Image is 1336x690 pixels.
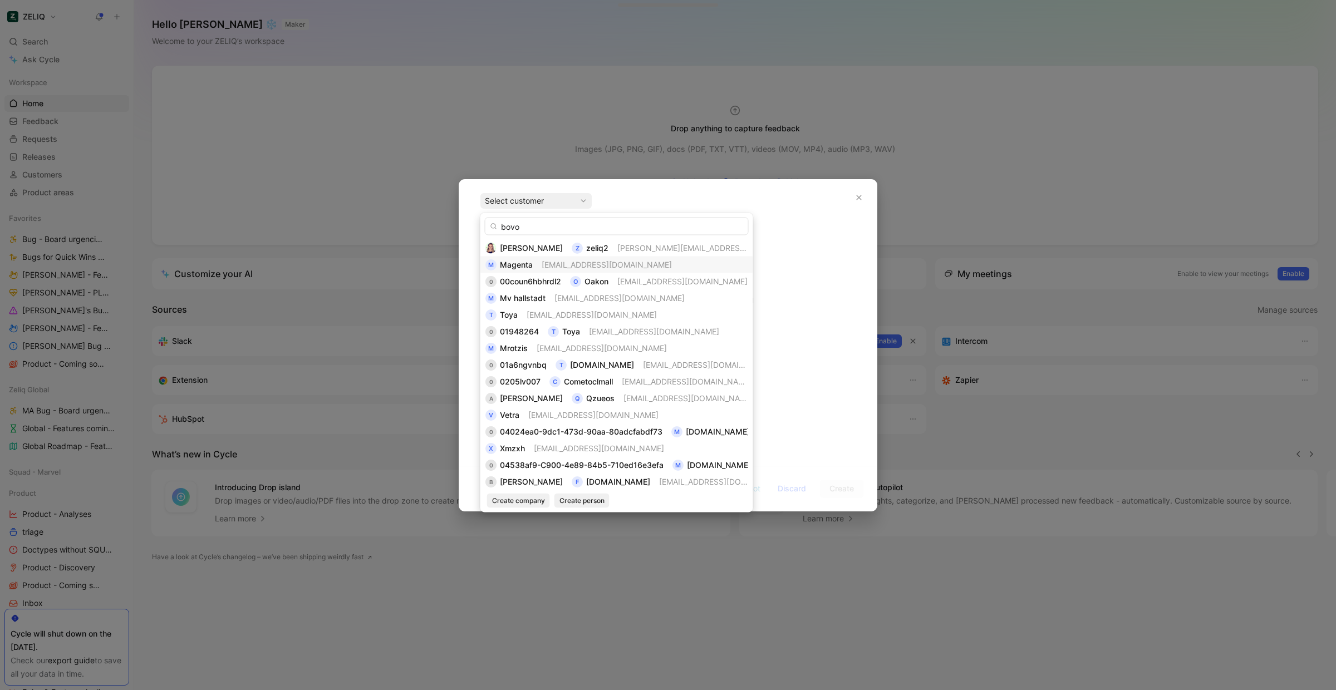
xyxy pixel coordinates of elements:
[686,427,750,436] span: [DOMAIN_NAME]
[485,309,497,321] div: T
[487,494,550,508] button: Create company
[528,410,659,420] span: [EMAIL_ADDRESS][DOMAIN_NAME]
[586,243,608,253] span: zeliq2
[485,426,497,437] div: 0
[584,277,608,286] span: Oakon
[500,260,533,269] span: Magenta
[500,377,541,386] span: 0205lv007
[672,460,684,471] div: m
[549,376,561,387] div: C
[500,410,519,420] span: Vetra
[485,326,497,337] div: 0
[500,477,563,486] span: [PERSON_NAME]
[500,427,662,436] span: 04024ea0-9dc1-473d-90aa-80adcfabdf73
[570,360,634,369] span: [DOMAIN_NAME]
[572,393,583,404] div: Q
[500,277,561,286] span: 00coun6hbhrdl2
[572,476,583,487] div: f
[500,460,664,470] span: 04538af9-C900-4e89-84b5-710ed16e3efa
[485,243,497,254] img: 9022122398065_db09ee4d6e664bd44051_192.jpg
[485,259,497,270] div: M
[586,477,650,486] span: [DOMAIN_NAME]
[500,443,525,453] span: Xmzxh
[589,327,719,336] span: [EMAIL_ADDRESS][DOMAIN_NAME]
[622,377,752,386] span: [EMAIL_ADDRESS][DOMAIN_NAME]
[617,277,748,286] span: [EMAIL_ADDRESS][DOMAIN_NAME]
[500,393,563,403] span: [PERSON_NAME]
[500,310,518,319] span: Toya
[485,460,497,471] div: 0
[485,476,497,487] div: B
[500,327,539,336] span: 01948264
[485,443,497,454] div: X
[500,360,547,369] span: 01a6ngvnbq
[554,293,685,303] span: [EMAIL_ADDRESS][DOMAIN_NAME]
[548,326,559,337] div: T
[527,310,657,319] span: [EMAIL_ADDRESS][DOMAIN_NAME]
[485,218,749,235] input: Search...
[485,293,497,304] div: M
[562,327,580,336] span: Toya
[570,276,581,287] div: O
[492,495,545,506] span: Create company
[500,243,563,253] span: [PERSON_NAME]
[542,260,672,269] span: [EMAIL_ADDRESS][DOMAIN_NAME]
[485,393,497,404] div: A
[485,343,497,354] div: M
[559,495,605,506] span: Create person
[537,343,667,353] span: [EMAIL_ADDRESS][DOMAIN_NAME]
[485,276,497,287] div: 0
[485,410,497,421] div: V
[556,359,567,371] div: t
[617,243,811,253] span: [PERSON_NAME][EMAIL_ADDRESS][DOMAIN_NAME]
[500,343,528,353] span: Mrotzis
[623,393,754,403] span: [EMAIL_ADDRESS][DOMAIN_NAME]
[554,494,610,508] button: Create person
[564,377,613,386] span: Cometoclmall
[485,359,497,371] div: 0
[586,393,615,403] span: Qzueos
[572,243,583,254] div: z
[643,360,773,369] span: [EMAIL_ADDRESS][DOMAIN_NAME]
[500,293,546,303] span: Mv hallstadt
[671,426,682,437] div: m
[687,460,751,470] span: [DOMAIN_NAME]
[485,376,497,387] div: 0
[534,443,664,453] span: [EMAIL_ADDRESS][DOMAIN_NAME]
[659,477,789,486] span: [EMAIL_ADDRESS][DOMAIN_NAME]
